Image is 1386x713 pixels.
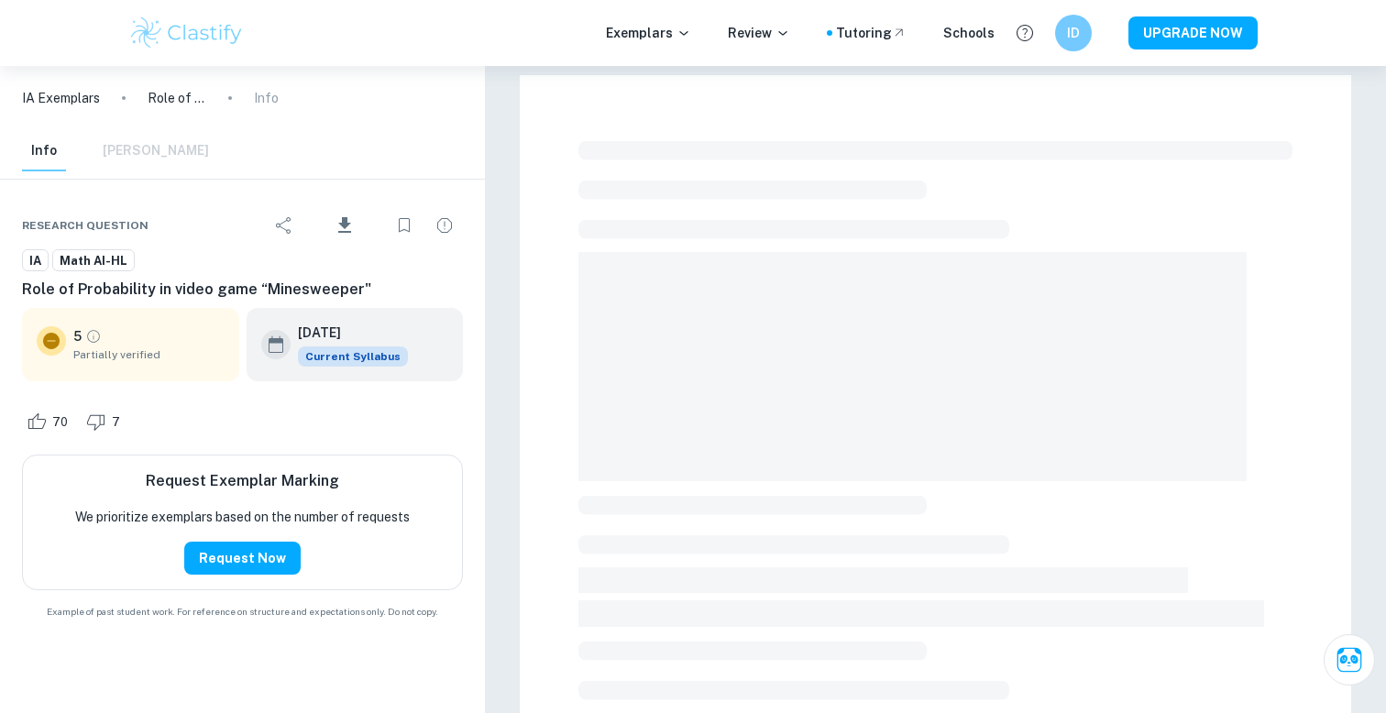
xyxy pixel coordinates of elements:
[53,252,134,270] span: Math AI-HL
[386,207,423,244] div: Bookmark
[266,207,302,244] div: Share
[606,23,691,43] p: Exemplars
[1063,23,1084,43] h6: ID
[298,323,393,343] h6: [DATE]
[306,202,382,249] div: Download
[943,23,995,43] a: Schools
[22,88,100,108] a: IA Exemplars
[22,407,78,436] div: Like
[128,15,245,51] img: Clastify logo
[22,131,66,171] button: Info
[1128,16,1258,49] button: UPGRADE NOW
[184,542,301,575] button: Request Now
[23,252,48,270] span: IA
[298,346,408,367] div: This exemplar is based on the current syllabus. Feel free to refer to it for inspiration/ideas wh...
[22,249,49,272] a: IA
[22,279,463,301] h6: Role of Probability in video game “Minesweeper"
[82,407,130,436] div: Dislike
[298,346,408,367] span: Current Syllabus
[42,413,78,432] span: 70
[146,470,339,492] h6: Request Exemplar Marking
[1009,17,1040,49] button: Help and Feedback
[426,207,463,244] div: Report issue
[22,217,148,234] span: Research question
[148,88,206,108] p: Role of Probability in video game “Minesweeper"
[1324,634,1375,686] button: Ask Clai
[254,88,279,108] p: Info
[22,605,463,619] span: Example of past student work. For reference on structure and expectations only. Do not copy.
[73,326,82,346] p: 5
[102,413,130,432] span: 7
[1055,15,1092,51] button: ID
[52,249,135,272] a: Math AI-HL
[836,23,907,43] a: Tutoring
[73,346,225,363] span: Partially verified
[728,23,790,43] p: Review
[75,507,410,527] p: We prioritize exemplars based on the number of requests
[85,328,102,345] a: Grade partially verified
